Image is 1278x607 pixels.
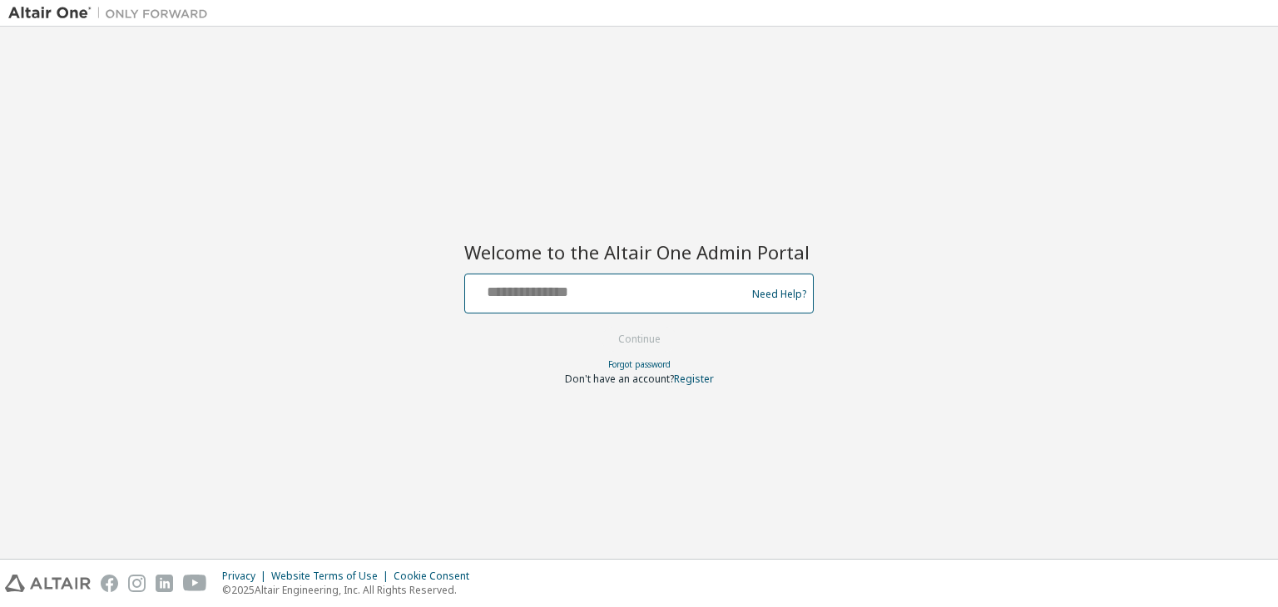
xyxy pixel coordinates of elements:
[101,575,118,592] img: facebook.svg
[394,570,479,583] div: Cookie Consent
[565,372,674,386] span: Don't have an account?
[271,570,394,583] div: Website Terms of Use
[222,583,479,597] p: © 2025 Altair Engineering, Inc. All Rights Reserved.
[464,240,814,264] h2: Welcome to the Altair One Admin Portal
[183,575,207,592] img: youtube.svg
[608,358,671,370] a: Forgot password
[5,575,91,592] img: altair_logo.svg
[8,5,216,22] img: Altair One
[156,575,173,592] img: linkedin.svg
[674,372,714,386] a: Register
[222,570,271,583] div: Privacy
[128,575,146,592] img: instagram.svg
